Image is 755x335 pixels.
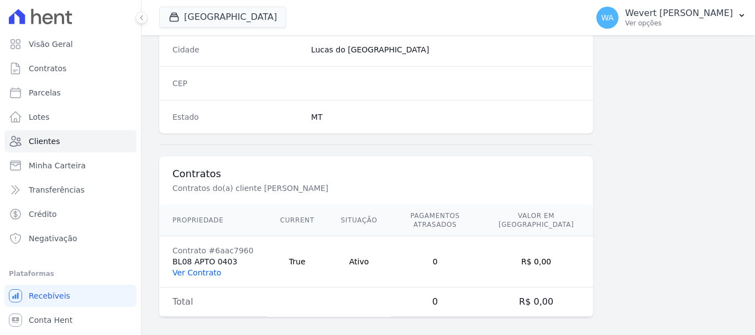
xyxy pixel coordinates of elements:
[267,205,328,236] th: Current
[29,111,50,123] span: Lotes
[172,78,302,89] dt: CEP
[4,155,137,177] a: Minha Carteira
[625,8,733,19] p: Wevert [PERSON_NAME]
[29,315,72,326] span: Conta Hent
[480,236,593,288] td: R$ 0,00
[29,87,61,98] span: Parcelas
[4,33,137,55] a: Visão Geral
[29,233,77,244] span: Negativação
[391,205,480,236] th: Pagamentos Atrasados
[391,288,480,317] td: 0
[172,183,544,194] p: Contratos do(a) cliente [PERSON_NAME]
[172,268,221,277] a: Ver Contrato
[4,179,137,201] a: Transferências
[172,44,302,55] dt: Cidade
[4,106,137,128] a: Lotes
[4,130,137,152] a: Clientes
[172,111,302,123] dt: Estado
[601,14,614,22] span: WA
[4,57,137,79] a: Contratos
[159,205,267,236] th: Propriedade
[588,2,755,33] button: WA Wevert [PERSON_NAME] Ver opções
[9,267,132,280] div: Plataformas
[625,19,733,28] p: Ver opções
[4,82,137,104] a: Parcelas
[267,236,328,288] td: True
[29,160,86,171] span: Minha Carteira
[172,245,254,256] div: Contrato #6aac7960
[328,236,391,288] td: Ativo
[29,136,60,147] span: Clientes
[159,288,267,317] td: Total
[480,288,593,317] td: R$ 0,00
[29,290,70,301] span: Recebíveis
[391,236,480,288] td: 0
[172,167,580,180] h3: Contratos
[29,39,73,50] span: Visão Geral
[480,205,593,236] th: Valor em [GEOGRAPHIC_DATA]
[4,285,137,307] a: Recebíveis
[4,227,137,249] a: Negativação
[4,309,137,331] a: Conta Hent
[4,203,137,225] a: Crédito
[29,209,57,220] span: Crédito
[328,205,391,236] th: Situação
[29,63,66,74] span: Contratos
[311,44,580,55] dd: Lucas do [GEOGRAPHIC_DATA]
[159,236,267,288] td: BL08 APTO 0403
[29,184,85,195] span: Transferências
[311,111,580,123] dd: MT
[159,7,286,28] button: [GEOGRAPHIC_DATA]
